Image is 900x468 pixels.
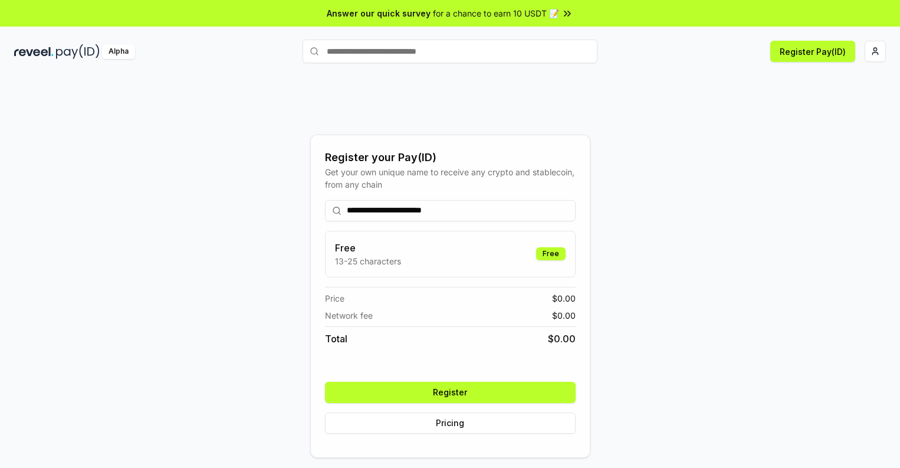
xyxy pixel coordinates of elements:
[325,382,576,403] button: Register
[14,44,54,59] img: reveel_dark
[433,7,559,19] span: for a chance to earn 10 USDT 📝
[56,44,100,59] img: pay_id
[327,7,431,19] span: Answer our quick survey
[325,309,373,322] span: Network fee
[536,247,566,260] div: Free
[325,413,576,434] button: Pricing
[325,292,344,305] span: Price
[335,241,401,255] h3: Free
[325,166,576,191] div: Get your own unique name to receive any crypto and stablecoin, from any chain
[325,149,576,166] div: Register your Pay(ID)
[102,44,135,59] div: Alpha
[552,292,576,305] span: $ 0.00
[335,255,401,267] p: 13-25 characters
[548,332,576,346] span: $ 0.00
[325,332,347,346] span: Total
[770,41,855,62] button: Register Pay(ID)
[552,309,576,322] span: $ 0.00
